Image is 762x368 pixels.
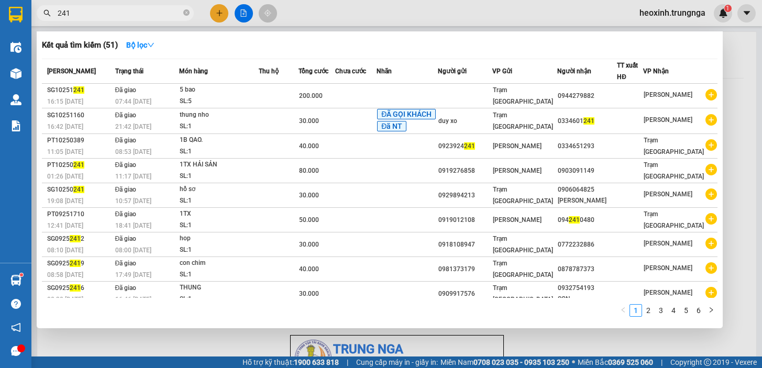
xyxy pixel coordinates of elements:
[493,235,553,254] span: Trạm [GEOGRAPHIC_DATA]
[47,135,112,146] div: PT10250389
[705,164,717,175] span: plus-circle
[10,120,21,131] img: solution-icon
[643,305,654,316] a: 2
[180,233,258,244] div: hop
[377,68,392,75] span: Nhãn
[11,299,21,309] span: question-circle
[438,165,492,176] div: 0919276858
[180,244,258,256] div: SL: 1
[180,208,258,220] div: 1TX
[705,287,717,298] span: plus-circle
[299,290,319,297] span: 30.000
[183,9,190,16] span: close-circle
[558,141,616,152] div: 0334651293
[115,210,137,218] span: Đã giao
[115,235,137,242] span: Đã giao
[655,304,667,317] li: 3
[180,159,258,171] div: 1TX HẢI SẢN
[705,304,717,317] button: right
[644,210,704,229] span: Trạm [GEOGRAPHIC_DATA]
[11,322,21,332] span: notification
[115,98,151,105] span: 07:44 [DATE]
[644,137,704,155] span: Trạm [GEOGRAPHIC_DATA]
[73,186,84,193] span: 241
[644,91,692,98] span: [PERSON_NAME]
[335,68,366,75] span: Chưa cước
[115,173,151,180] span: 11:17 [DATE]
[680,305,692,316] a: 5
[438,288,492,299] div: 0909917576
[47,258,112,269] div: SG0925 9
[115,161,137,169] span: Đã giao
[10,275,21,286] img: warehouse-icon
[47,173,83,180] span: 01:26 [DATE]
[180,109,258,121] div: thung nho
[115,186,137,193] span: Đã giao
[115,111,137,119] span: Đã giao
[180,258,258,269] div: con chim
[558,215,616,226] div: 094 0480
[692,304,705,317] li: 6
[118,37,163,53] button: Bộ lọcdown
[708,307,714,313] span: right
[180,282,258,294] div: THUNG
[47,197,83,205] span: 19:08 [DATE]
[299,68,328,75] span: Tổng cước
[299,216,319,224] span: 50.000
[180,171,258,182] div: SL: 1
[644,161,704,180] span: Trạm [GEOGRAPHIC_DATA]
[630,305,642,316] a: 1
[464,142,475,150] span: 241
[70,284,81,292] span: 241
[558,283,616,294] div: 0932754193
[180,195,258,207] div: SL: 1
[180,269,258,281] div: SL: 1
[438,68,467,75] span: Người gửi
[10,68,21,79] img: warehouse-icon
[705,188,717,200] span: plus-circle
[438,239,492,250] div: 0918108947
[180,220,258,231] div: SL: 1
[630,304,642,317] li: 1
[47,271,83,278] span: 08:58 [DATE]
[493,142,542,150] span: [PERSON_NAME]
[667,304,680,317] li: 4
[377,109,436,119] span: ĐÃ GỌI KHÁCH
[115,68,143,75] span: Trạng thái
[493,260,553,278] span: Trạm [GEOGRAPHIC_DATA]
[259,68,279,75] span: Thu hộ
[558,91,616,102] div: 0944279882
[47,184,112,195] div: SG10250
[47,68,96,75] span: [PERSON_NAME]
[493,216,542,224] span: [PERSON_NAME]
[493,86,553,105] span: Trạm [GEOGRAPHIC_DATA]
[493,284,553,303] span: Trạm [GEOGRAPHIC_DATA]
[438,141,492,152] div: 0923924
[668,305,679,316] a: 4
[47,283,112,294] div: SG0925 6
[299,142,319,150] span: 40.000
[70,235,81,242] span: 241
[705,139,717,151] span: plus-circle
[438,116,492,127] div: duy xo
[43,9,51,17] span: search
[47,123,83,130] span: 16:42 [DATE]
[180,146,258,158] div: SL: 1
[47,247,83,254] span: 08:10 [DATE]
[180,96,258,107] div: SL: 5
[47,296,83,303] span: 08:38 [DATE]
[115,222,151,229] span: 18:41 [DATE]
[557,68,591,75] span: Người nhận
[147,41,154,49] span: down
[11,346,21,356] span: message
[183,8,190,18] span: close-circle
[180,184,258,195] div: hồ sơ
[299,92,323,99] span: 200.000
[115,86,137,94] span: Đã giao
[179,68,208,75] span: Món hàng
[299,241,319,248] span: 30.000
[493,167,542,174] span: [PERSON_NAME]
[493,186,553,205] span: Trạm [GEOGRAPHIC_DATA]
[617,304,630,317] button: left
[299,167,319,174] span: 80.000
